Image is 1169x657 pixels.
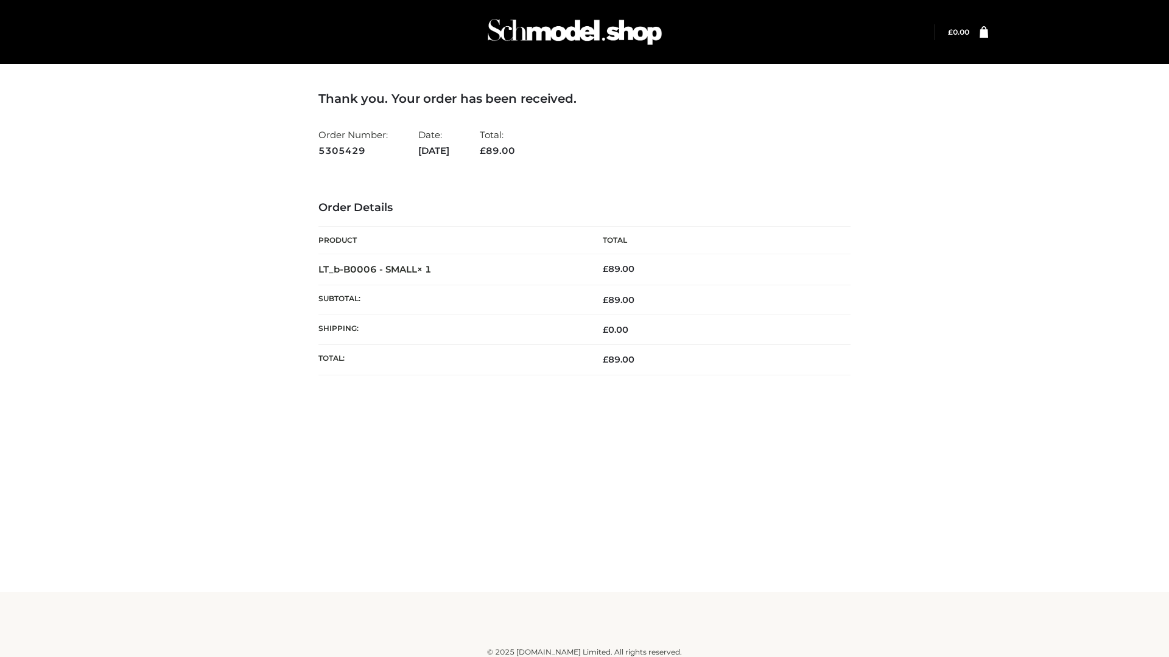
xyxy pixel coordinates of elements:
strong: × 1 [417,263,432,275]
span: £ [603,294,608,305]
th: Product [318,227,584,254]
span: 89.00 [480,145,515,156]
span: £ [603,324,608,335]
span: 89.00 [603,354,634,365]
bdi: 89.00 [603,263,634,274]
strong: 5305429 [318,143,388,159]
th: Shipping: [318,315,584,345]
span: £ [603,263,608,274]
img: Schmodel Admin 964 [483,8,666,56]
li: Date: [418,124,449,161]
bdi: 0.00 [603,324,628,335]
th: Total [584,227,851,254]
span: £ [480,145,486,156]
h3: Order Details [318,201,851,215]
strong: [DATE] [418,143,449,159]
span: £ [603,354,608,365]
bdi: 0.00 [948,27,969,36]
li: Total: [480,124,515,161]
span: 89.00 [603,294,634,305]
th: Total: [318,345,584,375]
strong: LT_b-B0006 - SMALL [318,263,432,275]
li: Order Number: [318,124,388,161]
span: £ [948,27,953,36]
th: Subtotal: [318,285,584,315]
h3: Thank you. Your order has been received. [318,91,851,106]
a: £0.00 [948,27,969,36]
